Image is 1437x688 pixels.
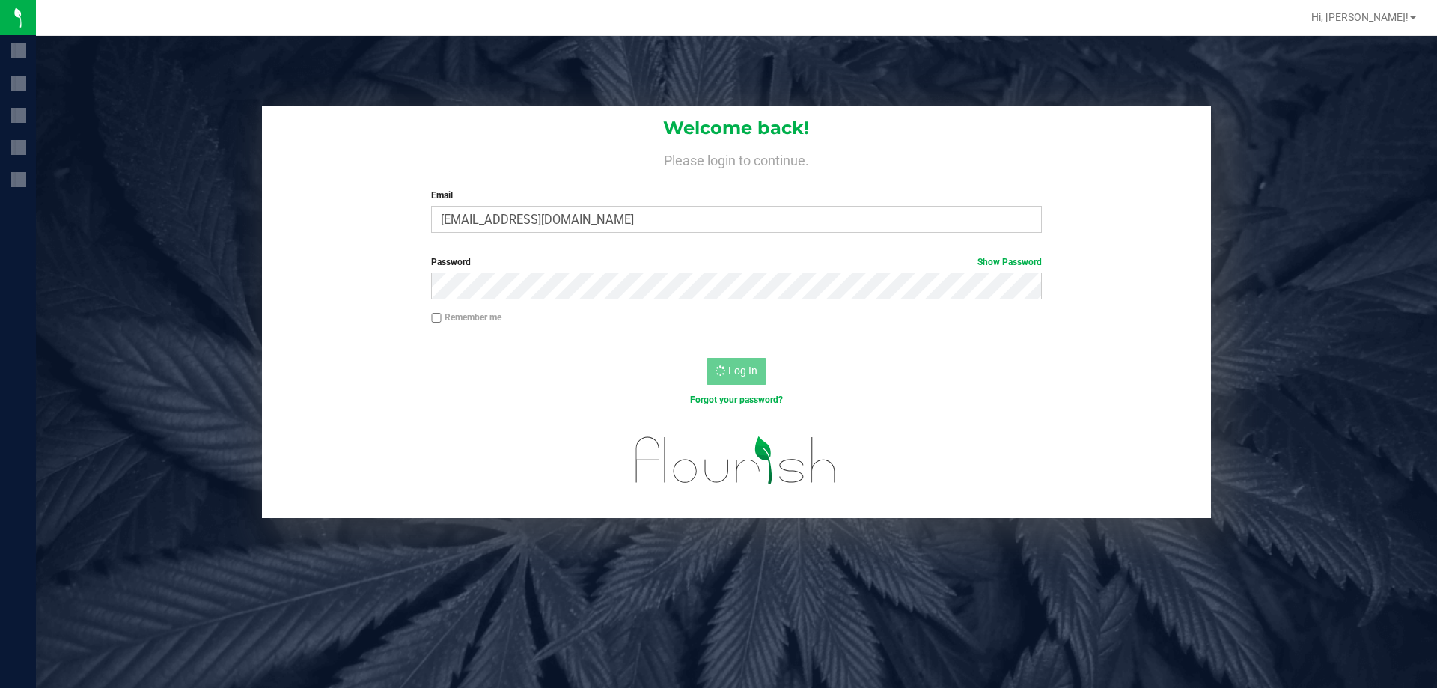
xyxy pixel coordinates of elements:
[431,189,1041,202] label: Email
[728,365,757,377] span: Log In
[262,150,1211,168] h4: Please login to continue.
[977,257,1042,267] a: Show Password
[431,311,501,324] label: Remember me
[707,358,766,385] button: Log In
[617,422,855,499] img: flourish_logo.svg
[431,257,471,267] span: Password
[262,118,1211,138] h1: Welcome back!
[431,313,442,323] input: Remember me
[1311,11,1409,23] span: Hi, [PERSON_NAME]!
[690,395,783,405] a: Forgot your password?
